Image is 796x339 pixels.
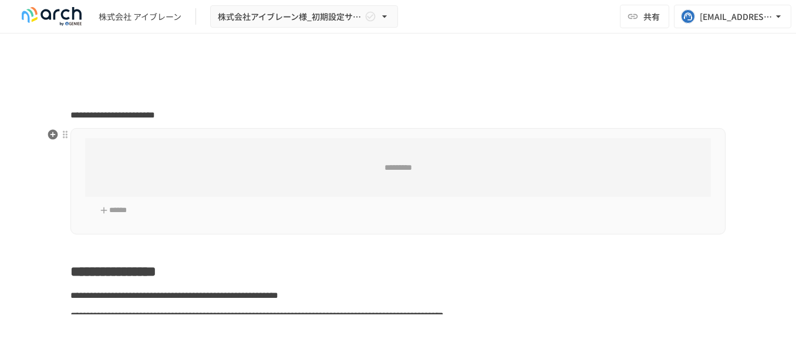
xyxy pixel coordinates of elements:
[99,11,181,23] div: 株式会社 アイブレーン
[620,5,669,28] button: 共有
[700,9,773,24] div: [EMAIL_ADDRESS][DOMAIN_NAME]
[14,7,89,26] img: logo-default@2x-9cf2c760.svg
[643,10,660,23] span: 共有
[674,5,791,28] button: [EMAIL_ADDRESS][DOMAIN_NAME]
[218,9,362,24] span: 株式会社アイブレーン様_初期設定サポート
[210,5,398,28] button: 株式会社アイブレーン様_初期設定サポート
